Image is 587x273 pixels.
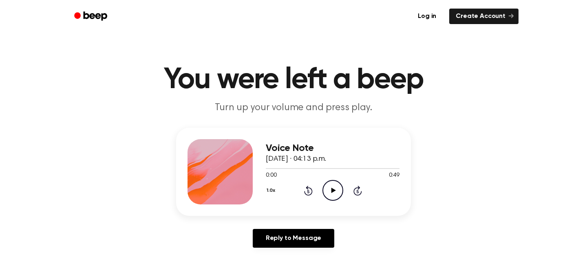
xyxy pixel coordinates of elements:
a: Log in [410,7,444,26]
a: Create Account [449,9,519,24]
a: Beep [68,9,115,24]
button: 1.0x [266,184,278,198]
span: [DATE] · 04:13 p.m. [266,155,326,163]
p: Turn up your volume and press play. [137,101,450,115]
h1: You were left a beep [85,65,502,95]
h3: Voice Note [266,143,399,154]
span: 0:49 [389,171,399,180]
a: Reply to Message [253,229,334,248]
span: 0:00 [266,171,276,180]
